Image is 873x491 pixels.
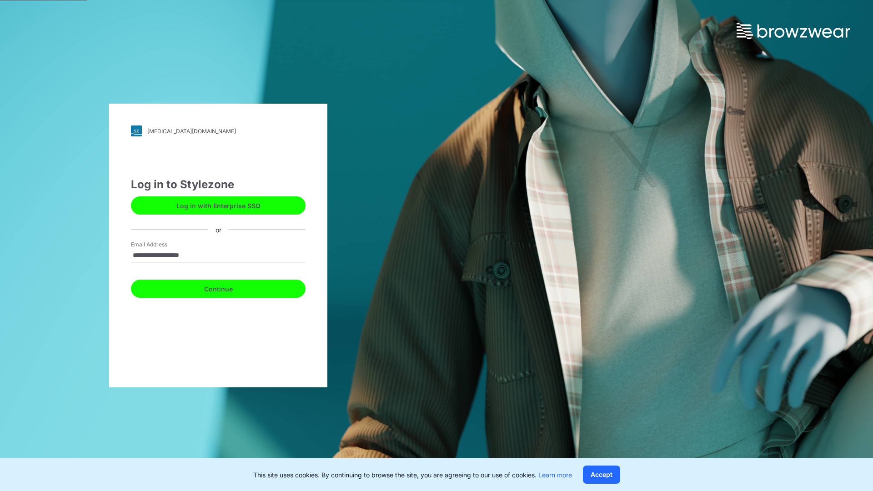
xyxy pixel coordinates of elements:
div: or [208,225,229,234]
img: svg+xml;base64,PHN2ZyB3aWR0aD0iMjgiIGhlaWdodD0iMjgiIHZpZXdCb3g9IjAgMCAyOCAyOCIgZmlsbD0ibm9uZSIgeG... [131,125,142,136]
button: Continue [131,280,306,298]
button: Accept [583,466,620,484]
a: [MEDICAL_DATA][DOMAIN_NAME] [131,125,306,136]
img: browzwear-logo.73288ffb.svg [737,23,850,39]
button: Log in with Enterprise SSO [131,196,306,215]
label: Email Address [131,240,195,249]
div: [MEDICAL_DATA][DOMAIN_NAME] [147,128,236,135]
div: Log in to Stylezone [131,176,306,193]
a: Learn more [538,471,572,479]
p: This site uses cookies. By continuing to browse the site, you are agreeing to our use of cookies. [253,470,572,480]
